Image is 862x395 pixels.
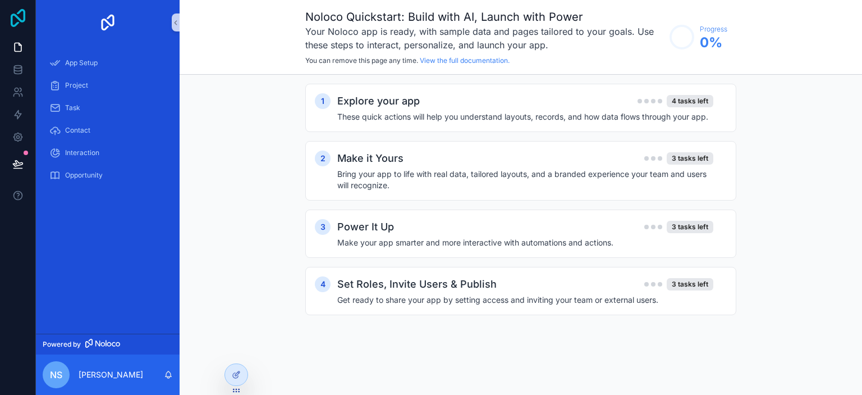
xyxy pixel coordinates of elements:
span: Opportunity [65,171,103,180]
span: nS [50,368,62,382]
span: You can remove this page any time. [305,56,418,65]
a: Project [43,75,173,96]
h1: Noloco Quickstart: Build with AI, Launch with Power [305,9,664,25]
span: Contact [65,126,90,135]
img: App logo [99,13,117,31]
a: View the full documentation. [420,56,510,65]
span: Progress [700,25,727,34]
a: Contact [43,120,173,140]
div: scrollable content [36,45,180,200]
span: 0 % [700,34,727,52]
p: [PERSON_NAME] [79,369,143,380]
span: Task [65,103,80,112]
a: Powered by [36,334,180,355]
a: App Setup [43,53,173,73]
span: Project [65,81,88,90]
h3: Your Noloco app is ready, with sample data and pages tailored to your goals. Use these steps to i... [305,25,664,52]
span: App Setup [65,58,98,67]
a: Task [43,98,173,118]
a: Opportunity [43,165,173,185]
span: Interaction [65,148,99,157]
a: Interaction [43,143,173,163]
span: Powered by [43,340,81,349]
